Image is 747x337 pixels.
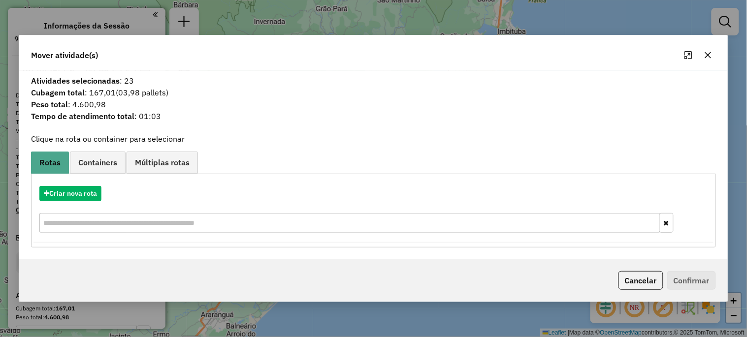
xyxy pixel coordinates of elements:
span: (03,98 pallets) [116,88,168,97]
span: Mover atividade(s) [31,49,98,61]
span: : 4.600,98 [25,98,722,110]
strong: Peso total [31,99,68,109]
span: Múltiplas rotas [135,158,190,166]
span: : 01:03 [25,110,722,122]
button: Maximize [681,47,696,63]
strong: Tempo de atendimento total [31,111,134,121]
button: Criar nova rota [39,186,101,201]
button: Cancelar [618,271,663,290]
label: Clique na rota ou container para selecionar [31,133,185,145]
span: Containers [78,158,117,166]
span: : 167,01 [25,87,722,98]
span: Rotas [39,158,61,166]
strong: Cubagem total [31,88,85,97]
strong: Atividades selecionadas [31,76,120,86]
span: : 23 [25,75,722,87]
